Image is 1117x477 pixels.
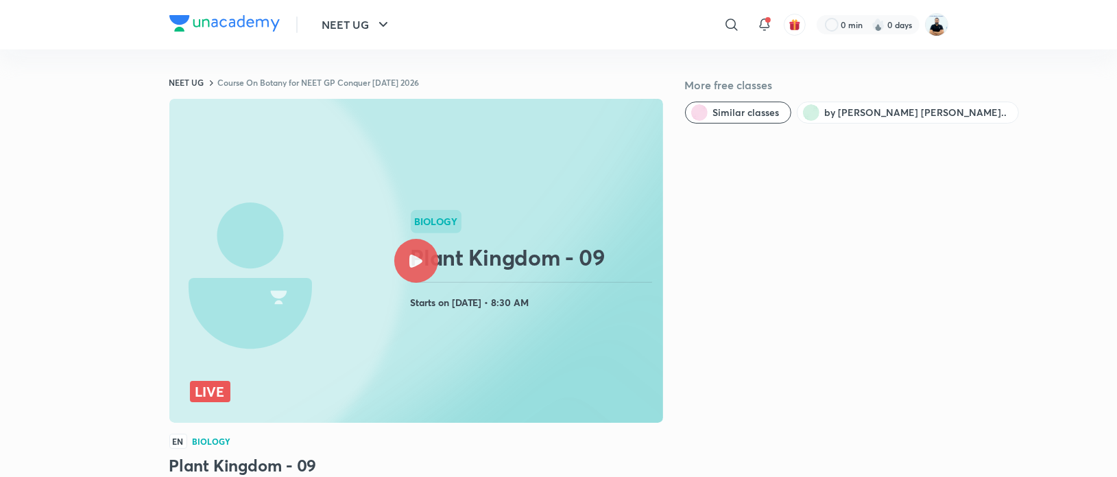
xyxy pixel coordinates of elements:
[193,437,231,445] h4: Biology
[925,13,948,36] img: Subhash Chandra Yadav
[685,102,791,124] button: Similar classes
[169,434,187,449] span: EN
[169,15,280,32] img: Company Logo
[789,19,801,31] img: avatar
[872,18,885,32] img: streak
[685,77,948,93] h5: More free classes
[169,454,663,476] h3: Plant Kingdom - 09
[169,77,204,88] a: NEET UG
[314,11,400,38] button: NEET UG
[713,106,780,119] span: Similar classes
[784,14,806,36] button: avatar
[797,102,1019,124] button: by Subhash Chandra Yadav
[169,15,280,35] a: Company Logo
[411,244,658,271] h2: Plant Kingdom - 09
[218,77,420,88] a: Course On Botany for NEET GP Conquer [DATE] 2026
[411,294,658,312] h4: Starts on [DATE] • 8:30 AM
[825,106,1007,119] span: by Subhash Chandra Yadav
